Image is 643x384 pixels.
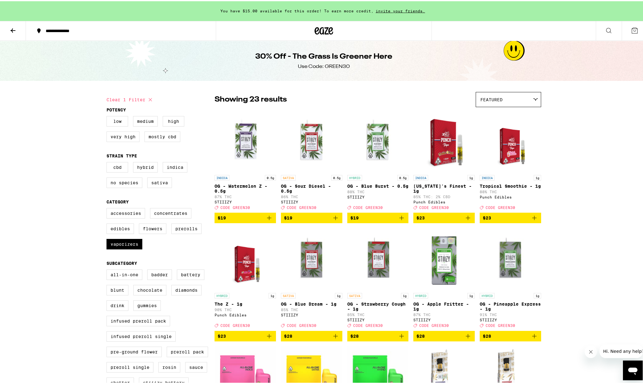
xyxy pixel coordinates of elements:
span: CODE GREEN30 [486,323,515,327]
button: Add to bag [281,330,342,340]
p: 85% THC: 2% CBD [413,194,475,198]
label: CBD [106,161,128,171]
span: $28 [483,332,491,337]
h1: 30% Off - The Grass Is Greener Here [255,50,392,61]
p: 91% THC [480,311,541,315]
img: STIIIZY - OG - Strawberry Cough - 1g [347,227,409,289]
p: Tropical Smoothie - 1g [480,182,541,187]
label: Gummies [133,299,161,310]
button: Add to bag [413,330,475,340]
p: OG - Watermelon Z - 0.5g [215,182,276,192]
img: STIIIZY - OG - Apple Fritter - 1g [413,227,475,289]
p: HYBRID [413,292,428,297]
label: No Species [106,176,142,187]
span: Hi. Need any help? [4,4,44,9]
label: Very High [106,130,140,141]
span: $19 [218,214,226,219]
p: 87% THC [215,194,276,198]
label: Vaporizers [106,238,142,248]
p: 1g [534,292,541,297]
p: 1g [269,292,276,297]
a: Open page for OG - Blue Dream - 1g from STIIIZY [281,227,342,329]
label: Low [106,115,128,125]
p: 1g [335,292,342,297]
div: STIIIZY [480,317,541,321]
span: You have $15.00 available for this order! To earn more credit, [220,8,374,12]
p: 1g [467,292,475,297]
span: $23 [416,214,425,219]
p: 1g [467,174,475,179]
span: $28 [284,332,292,337]
label: Sativa [147,176,172,187]
button: Add to bag [480,211,541,222]
button: Add to bag [347,211,409,222]
p: [US_STATE]'s Finest - 1g [413,182,475,192]
a: Open page for Tropical Smoothie - 1g from Punch Edibles [480,109,541,211]
div: Use Code: GREEN30 [298,62,350,69]
label: All-In-One [106,268,142,279]
a: Open page for OG - Blue Burst - 0.5g from STIIIZY [347,109,409,211]
label: Preroll Pack [167,345,208,356]
label: Rosin [158,361,180,371]
label: Battery [177,268,204,279]
img: Punch Edibles - Florida's Finest - 1g [413,109,475,171]
label: Indica [163,161,187,171]
span: $23 [483,214,491,219]
p: INDICA [413,174,428,179]
label: Badder [147,268,172,279]
span: CODE GREEN30 [353,204,383,208]
button: Add to bag [347,330,409,340]
span: CODE GREEN30 [419,204,449,208]
p: 0.5g [397,174,408,179]
p: OG - Apple Fritter - 1g [413,300,475,310]
div: STIIIZY [281,199,342,203]
iframe: Close message [585,344,597,357]
div: STIIIZY [347,194,409,198]
label: Drink [106,299,128,310]
label: Edibles [106,222,134,233]
label: Prerolls [171,222,202,233]
p: SATIVA [281,174,296,179]
p: 86% THC [281,194,342,198]
button: Add to bag [281,211,342,222]
p: OG - Blue Dream - 1g [281,300,342,305]
label: Hybrid [133,161,158,171]
p: 87% THC [413,311,475,315]
button: Add to bag [215,330,276,340]
label: Chocolate [133,284,166,294]
span: $28 [416,332,425,337]
p: HYBRID [480,292,495,297]
a: Open page for OG - Strawberry Cough - 1g from STIIIZY [347,227,409,329]
p: 0.5g [331,174,342,179]
span: $23 [218,332,226,337]
p: 0.5g [265,174,276,179]
label: Concentrates [150,207,191,217]
label: Mostly CBD [144,130,180,141]
p: SATIVA [347,292,362,297]
label: Preroll Single [106,361,153,371]
label: Infused Preroll Single [106,330,176,340]
div: STIIIZY [347,317,409,321]
img: STIIIZY - OG - Blue Dream - 1g [281,227,342,289]
img: STIIIZY - OG - Watermelon Z - 0.5g [215,109,276,171]
label: Blunt [106,284,128,294]
button: Add to bag [413,211,475,222]
p: 1g [401,292,408,297]
p: SATIVA [281,292,296,297]
a: Open page for OG - Sour Diesel - 0.5g from STIIIZY [281,109,342,211]
div: Punch Edibles [480,194,541,198]
span: CODE GREEN30 [220,323,250,327]
p: HYBRID [215,292,229,297]
label: Pre-ground Flower [106,345,162,356]
p: OG - Strawberry Cough - 1g [347,300,409,310]
a: Open page for Florida's Finest - 1g from Punch Edibles [413,109,475,211]
div: STIIIZY [215,199,276,203]
button: Clear 1 filter [106,91,154,106]
legend: Category [106,198,129,203]
p: OG - Pineapple Express - 1g [480,300,541,310]
p: 88% THC [480,189,541,193]
span: CODE GREEN30 [287,323,316,327]
span: $28 [350,332,359,337]
a: Open page for OG - Pineapple Express - 1g from STIIIZY [480,227,541,329]
a: Open page for OG - Watermelon Z - 0.5g from STIIIZY [215,109,276,211]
